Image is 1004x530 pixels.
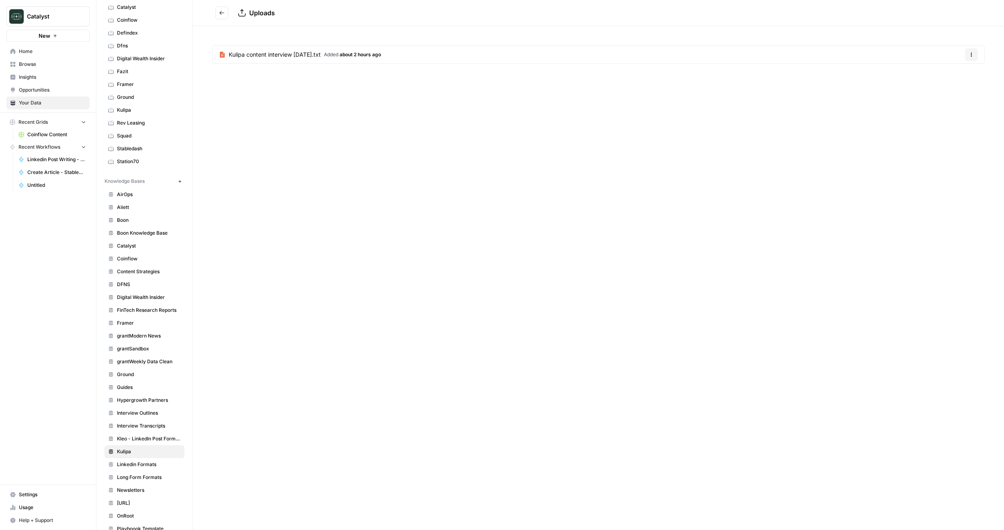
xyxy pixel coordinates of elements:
[6,71,90,84] a: Insights
[104,458,184,471] a: Linkedin Formats
[6,96,90,109] a: Your Data
[117,448,181,455] span: Kulipa
[117,81,181,88] span: Framer
[117,499,181,507] span: [URL]
[213,46,387,63] a: Kulipa content interview [DATE].txtAdded about 2 hours ago
[104,278,184,291] a: DFNS
[104,329,184,342] a: grantModern News
[15,153,90,166] a: Linkedin Post Writing - [DATE]
[6,84,90,96] a: Opportunities
[104,497,184,510] a: [URL]
[324,51,381,58] span: Added
[18,119,48,126] span: Recent Grids
[104,317,184,329] a: Framer
[117,435,181,442] span: Kleo - LinkedIn Post Formats
[117,384,181,391] span: Guides
[19,99,86,106] span: Your Data
[27,12,76,20] span: Catalyst
[117,268,181,275] span: Content Strategies
[117,307,181,314] span: FinTech Research Reports
[117,204,181,211] span: Aliett
[117,106,181,114] span: Kulipa
[104,52,184,65] a: Digital Wealth Insider
[117,474,181,481] span: Long Form Formats
[6,488,90,501] a: Settings
[117,358,181,365] span: grantWeekly Data Clean
[104,78,184,91] a: Framer
[117,132,181,139] span: Squad
[15,128,90,141] a: Coinflow Content
[104,291,184,304] a: Digital Wealth Insider
[19,504,86,511] span: Usage
[104,178,145,185] span: Knowledge Bases
[117,145,181,152] span: Stabledash
[104,188,184,201] a: AirOps
[117,42,181,49] span: Dfns
[104,368,184,381] a: Ground
[117,229,181,237] span: Boon Knowledge Base
[117,409,181,417] span: Interview Outlines
[117,55,181,62] span: Digital Wealth Insider
[104,342,184,355] a: grantSandbox
[15,166,90,179] a: Create Article - StableDash
[27,182,86,189] span: Untitled
[104,214,184,227] a: Boon
[104,252,184,265] a: Coinflow
[104,142,184,155] a: Stabledash
[117,422,181,430] span: Interview Transcripts
[117,397,181,404] span: Hypergrowth Partners
[19,491,86,498] span: Settings
[117,255,181,262] span: Coinflow
[19,517,86,524] span: Help + Support
[340,51,381,57] span: about 2 hours ago
[104,155,184,168] a: Station70
[19,48,86,55] span: Home
[117,461,181,468] span: Linkedin Formats
[6,58,90,71] a: Browse
[6,501,90,514] a: Usage
[117,281,181,288] span: DFNS
[104,394,184,407] a: Hypergrowth Partners
[215,6,228,19] button: Go back
[104,239,184,252] a: Catalyst
[104,104,184,117] a: Kulipa
[9,9,24,24] img: Catalyst Logo
[104,381,184,394] a: Guides
[117,29,181,37] span: Defindex
[104,510,184,522] a: OnRoot
[6,45,90,58] a: Home
[117,294,181,301] span: Digital Wealth Insider
[104,304,184,317] a: FinTech Research Reports
[104,39,184,52] a: Dfns
[6,30,90,42] button: New
[39,32,50,40] span: New
[18,143,60,151] span: Recent Workflows
[6,514,90,527] button: Help + Support
[117,345,181,352] span: grantSandbox
[117,332,181,340] span: grantModern News
[104,407,184,419] a: Interview Outlines
[19,86,86,94] span: Opportunities
[104,117,184,129] a: Rev Leasing
[15,179,90,192] a: Untitled
[104,91,184,104] a: Ground
[104,445,184,458] a: Kulipa
[117,68,181,75] span: Fazit
[117,119,181,127] span: Rev Leasing
[6,6,90,27] button: Workspace: Catalyst
[117,158,181,165] span: Station70
[117,371,181,378] span: Ground
[104,484,184,497] a: Newsletters
[19,61,86,68] span: Browse
[117,217,181,224] span: Boon
[104,201,184,214] a: Aliett
[104,265,184,278] a: Content Strategies
[104,419,184,432] a: Interview Transcripts
[19,74,86,81] span: Insights
[104,27,184,39] a: Defindex
[104,432,184,445] a: Kleo - LinkedIn Post Formats
[117,512,181,520] span: OnRoot
[27,169,86,176] span: Create Article - StableDash
[104,227,184,239] a: Boon Knowledge Base
[117,319,181,327] span: Framer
